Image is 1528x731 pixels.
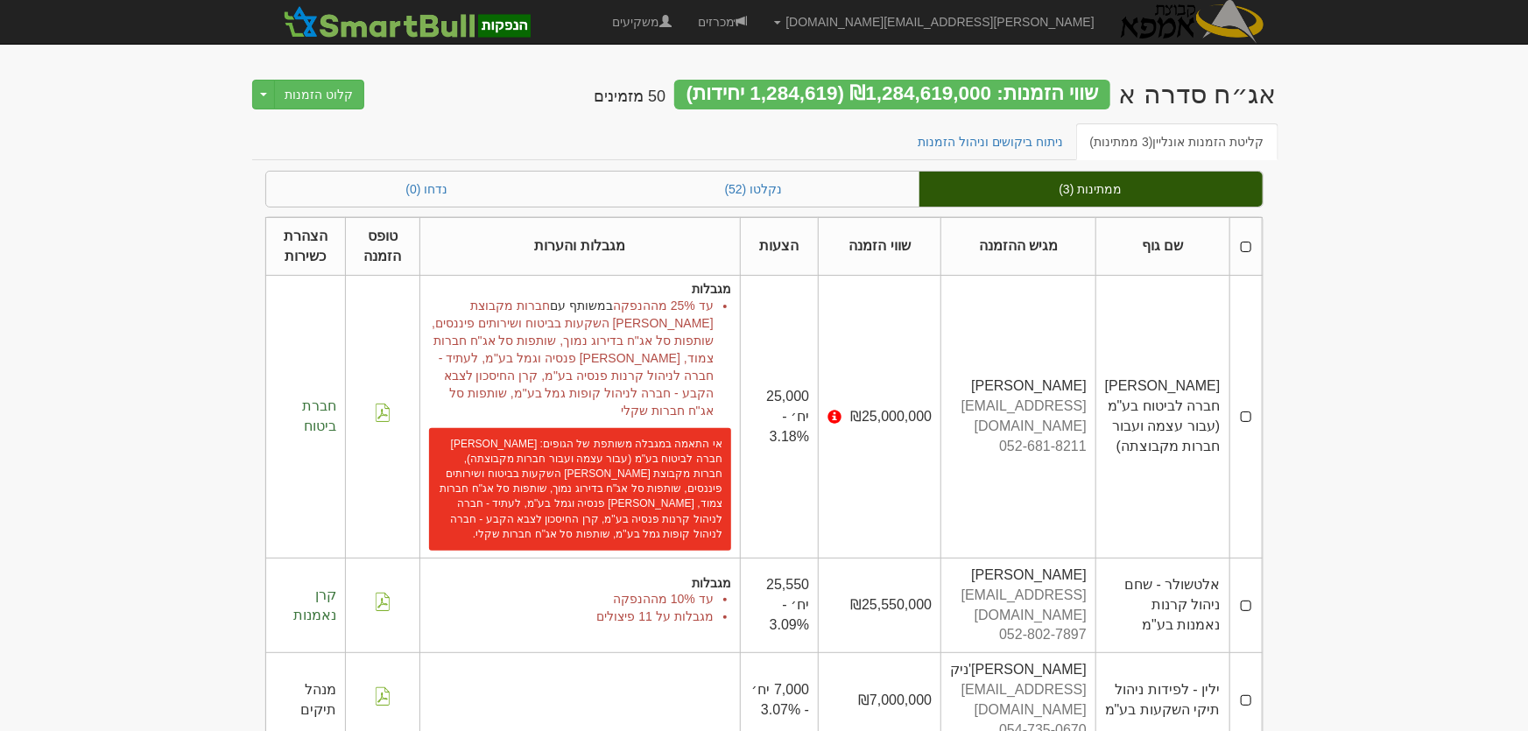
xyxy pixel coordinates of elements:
th: מגבלות והערות [419,217,740,276]
div: [PERSON_NAME]'ניק [950,660,1087,680]
span: 25,000 יח׳ - 3.18% [766,389,809,444]
img: pdf-file-icon.png [374,404,391,422]
li: מגבלות על 11 פיצולים [429,608,714,625]
td: ₪25,550,000 [819,558,941,652]
img: SmartBull Logo [278,4,536,39]
div: [PERSON_NAME] [950,376,1087,397]
span: 25,550 יח׳ - 3.09% [766,577,809,632]
th: מגיש ההזמנה [941,217,1096,276]
td: אלטשולר - שחם ניהול קרנות נאמנות בע"מ [1095,558,1229,652]
img: pdf-file-icon.png [374,687,391,706]
h4: 50 מזמינים [594,88,665,106]
th: הצהרת כשירות [265,217,346,276]
div: 052-681-8211 [950,437,1087,457]
div: [EMAIL_ADDRESS][DOMAIN_NAME] [950,397,1087,437]
th: הצעות [740,217,818,276]
div: [EMAIL_ADDRESS][DOMAIN_NAME] [950,586,1087,626]
span: חברת ביטוח [302,398,336,433]
div: 052-802-7897 [950,625,1087,645]
button: קלוט הזמנות [274,80,365,109]
li: עד 10% מההנפקה [429,590,714,608]
a: קליטת הזמנות אונליין(3 ממתינות) [1076,123,1278,160]
span: מנהל תיקים [300,682,336,717]
th: טופס הזמנה [346,217,420,276]
h5: מגבלות [429,577,731,590]
li: עד 25% מההנפקה חברות מקבוצת [PERSON_NAME] השקעות בביטוח ושירותים פיננסים, שותפות סל אג"ח בדירוג נ... [429,297,714,419]
div: [PERSON_NAME] [950,566,1087,586]
div: [EMAIL_ADDRESS][DOMAIN_NAME] [950,680,1087,720]
td: [PERSON_NAME] חברה לביטוח בע"מ (עבור עצמה ועבור חברות מקבוצתה) [1095,276,1229,558]
a: נקלטו (52) [588,172,919,207]
img: pdf-file-icon.png [374,593,391,611]
span: במשותף עם [550,299,613,313]
div: אמפא בע"מ - אג״ח (סדרה א) - הנפקה לציבור [1119,80,1277,109]
a: ניתוח ביקושים וניהול הזמנות [904,123,1078,160]
a: נדחו (0) [266,172,588,207]
div: שווי הזמנות: ₪1,284,619,000 (1,284,619 יחידות) [674,80,1110,109]
span: 7,000 יח׳ - 3.07% [752,682,810,717]
h5: מגבלות [429,283,731,296]
div: אי התאמה במגבלה משותפת של הגופים: [PERSON_NAME] חברה לביטוח בע"מ (עבור עצמה ועבור חברות מקבוצתה),... [429,428,731,551]
span: קרן נאמנות [293,587,336,622]
span: (3 ממתינות) [1090,135,1153,149]
th: שם גוף [1095,217,1229,276]
span: ₪25,000,000 [850,407,932,427]
th: שווי הזמנה [819,217,941,276]
a: ממתינות (3) [919,172,1263,207]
